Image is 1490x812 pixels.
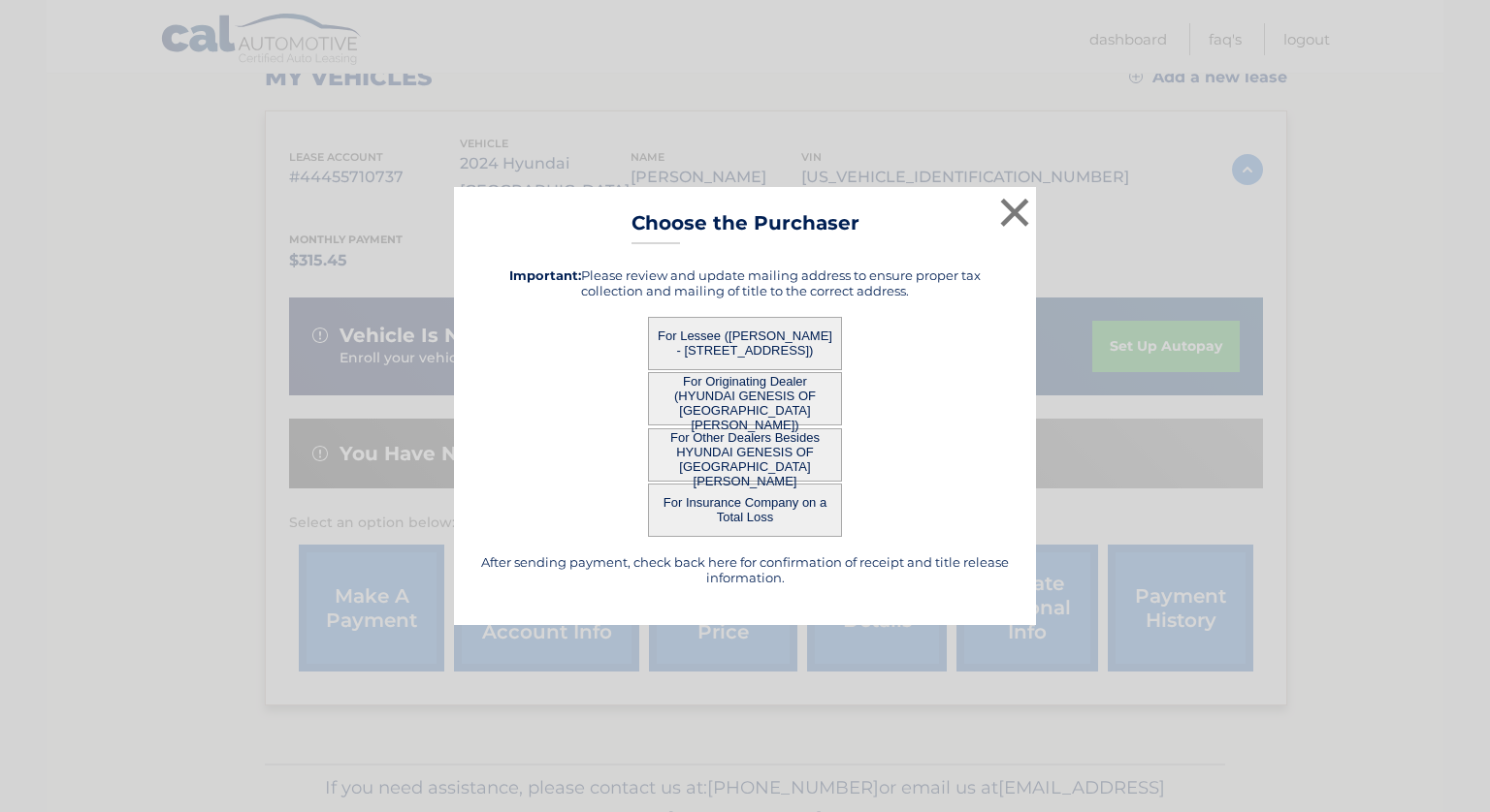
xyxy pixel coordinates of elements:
h3: Choose the Purchaser [632,211,859,245]
button: For Originating Dealer (HYUNDAI GENESIS OF [GEOGRAPHIC_DATA][PERSON_NAME]) [648,372,842,425]
button: For Lessee ([PERSON_NAME] - [STREET_ADDRESS]) [648,317,842,370]
h5: Please review and update mailing address to ensure proper tax collection and mailing of title to ... [478,267,1012,298]
button: For Other Dealers Besides HYUNDAI GENESIS OF [GEOGRAPHIC_DATA][PERSON_NAME] [648,428,842,482]
strong: Important: [509,267,581,283]
h5: After sending payment, check back here for confirmation of receipt and title release information. [478,554,1012,585]
button: For Insurance Company on a Total Loss [648,484,842,537]
button: × [995,193,1034,232]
